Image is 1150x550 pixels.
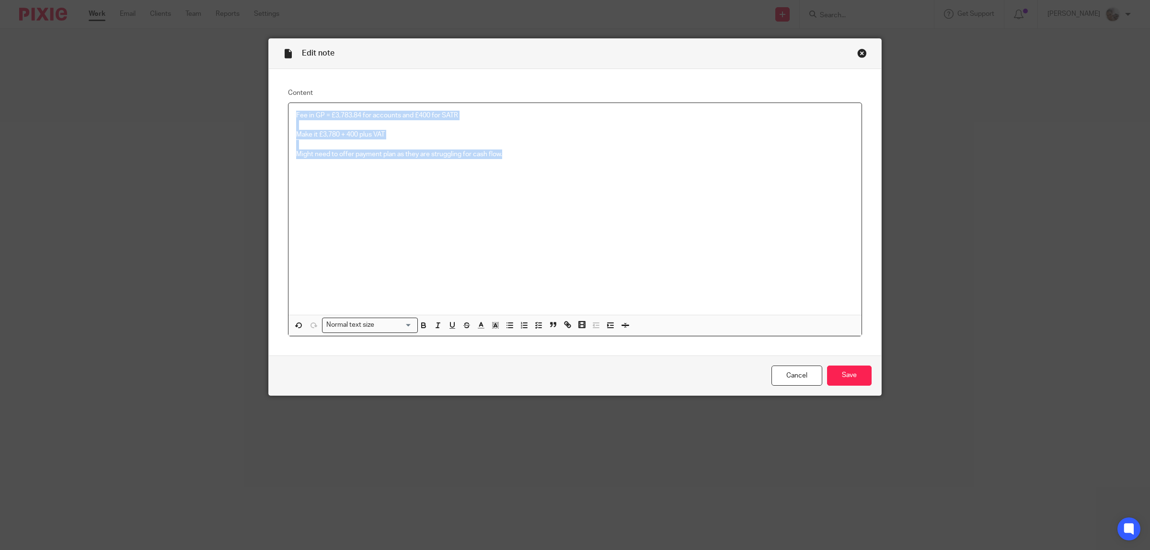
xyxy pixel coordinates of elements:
[296,111,854,120] p: Fee in GP = £3,783.84 for accounts and £400 for SATR
[288,88,862,98] label: Content
[857,48,867,58] div: Close this dialog window
[302,49,334,57] span: Edit note
[324,320,377,330] span: Normal text size
[771,366,822,386] a: Cancel
[296,149,854,159] p: Might need to offer payment plan as they are struggling for cash flow.
[827,366,872,386] input: Save
[322,318,418,332] div: Search for option
[378,320,412,330] input: Search for option
[296,130,854,139] p: Make it £3,780 + 400 plus VAT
